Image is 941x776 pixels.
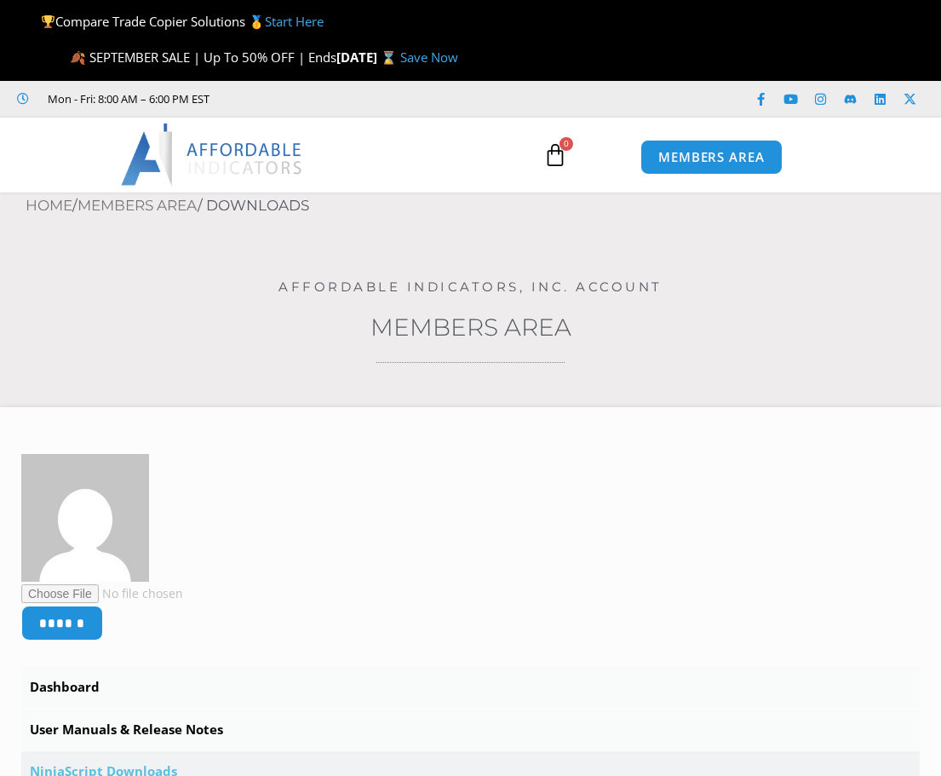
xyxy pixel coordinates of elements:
img: 🏆 [42,15,55,28]
span: MEMBERS AREA [658,151,765,164]
a: Members Area [77,197,198,214]
a: Dashboard [21,667,920,708]
strong: [DATE] ⌛ [336,49,400,66]
a: Home [26,197,72,214]
nav: Breadcrumb [26,193,941,220]
span: 0 [559,137,573,151]
iframe: Customer reviews powered by Trustpilot [218,90,473,107]
a: Members Area [370,313,571,342]
a: MEMBERS AREA [640,140,783,175]
a: Save Now [400,49,458,66]
a: Affordable Indicators, Inc. Account [278,279,663,295]
img: bccb06e774e776670f64b178fffc58584bef0ac410b737da0202cf94510b3192 [21,454,149,582]
a: Start Here [265,13,324,30]
span: Mon - Fri: 8:00 AM – 6:00 PM EST [43,89,209,109]
a: 0 [518,130,593,180]
img: LogoAI | Affordable Indicators – NinjaTrader [121,124,304,185]
a: User Manuals & Release Notes [21,710,920,750]
span: Compare Trade Copier Solutions 🥇 [41,13,324,30]
span: 🍂 SEPTEMBER SALE | Up To 50% OFF | Ends [70,49,336,66]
